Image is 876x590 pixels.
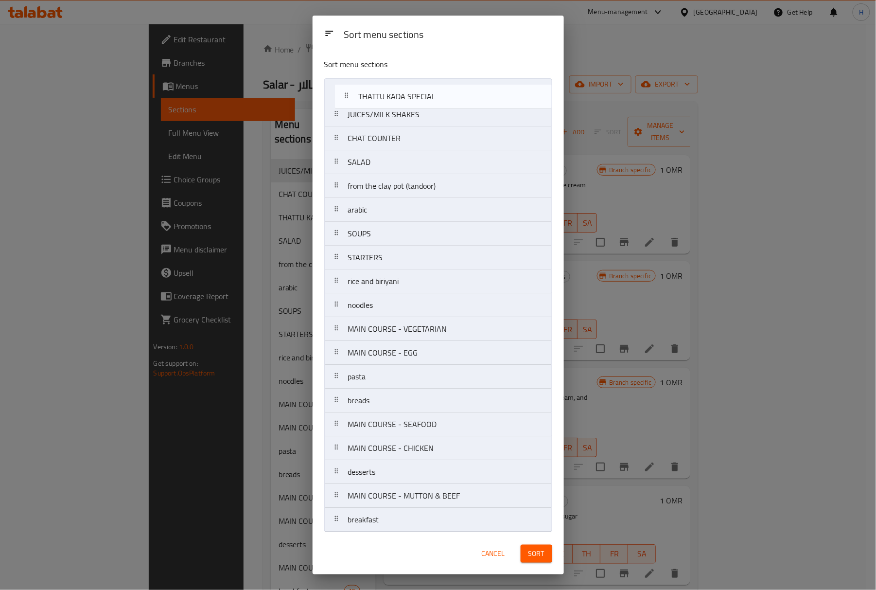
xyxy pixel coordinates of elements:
button: Cancel [478,545,509,563]
button: Sort [521,545,552,563]
p: Sort menu sections [324,58,505,71]
div: Sort menu sections [340,24,556,46]
span: Cancel [482,548,505,560]
span: Sort [528,548,544,560]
